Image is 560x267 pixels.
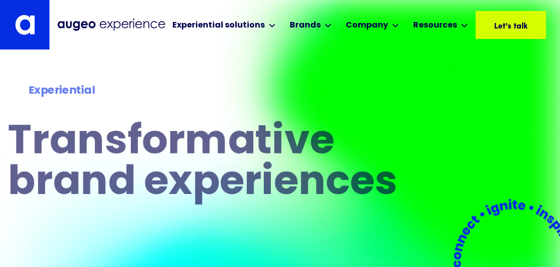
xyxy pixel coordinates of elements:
[476,11,546,39] a: Let's talk
[290,19,321,31] div: Brands
[8,123,440,204] h1: Transformative brand experiences
[57,18,165,30] img: Augeo Experience business unit full logo in midnight blue.
[28,83,420,99] div: Experiential
[172,19,265,31] div: Experiential solutions
[15,14,35,35] img: Augeo's "a" monogram decorative logo in white.
[346,19,388,31] div: Company
[413,19,457,31] div: Resources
